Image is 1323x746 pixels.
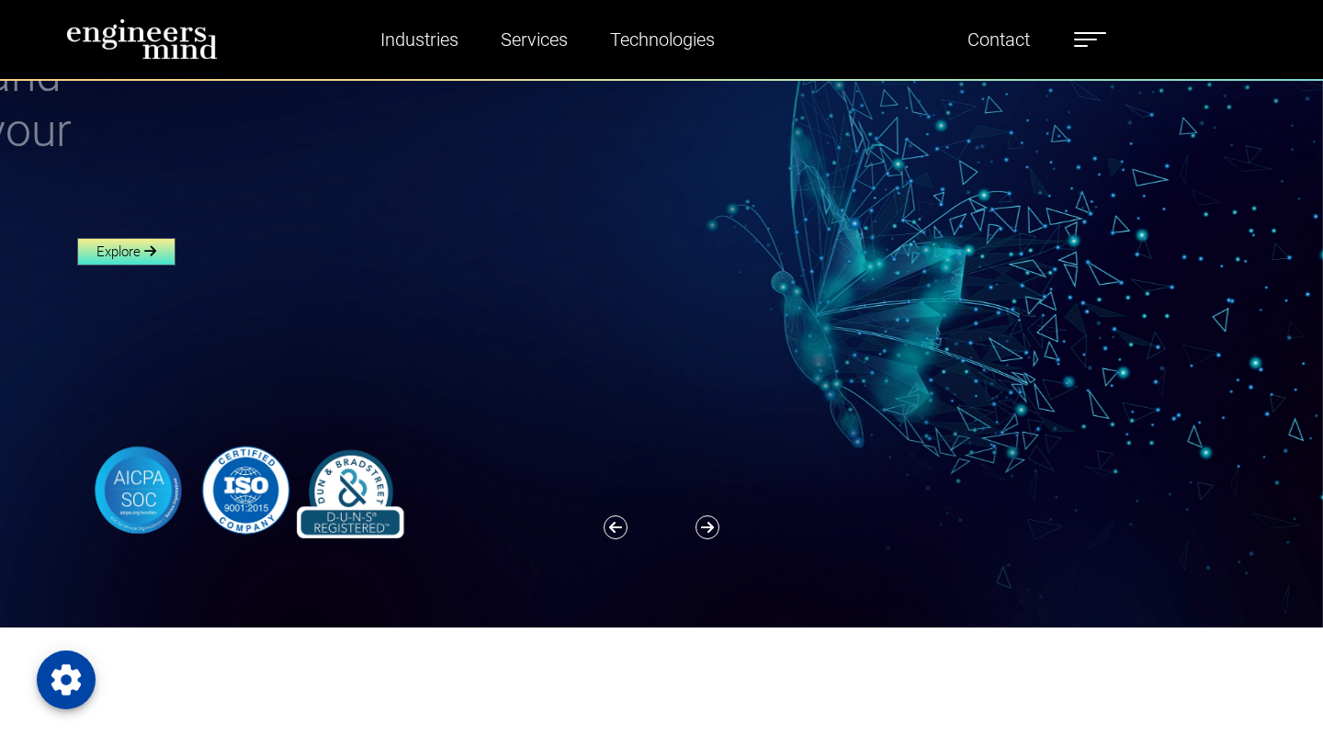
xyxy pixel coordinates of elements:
img: logo [66,18,218,60]
a: Services [493,18,575,61]
h1: and your Enterprise [77,48,661,213]
a: Contact [960,18,1037,61]
img: banner-logo [77,442,413,537]
a: Industries [373,18,466,61]
a: Explore [77,238,175,266]
a: Technologies [603,18,722,61]
span: Transform [77,104,288,157]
